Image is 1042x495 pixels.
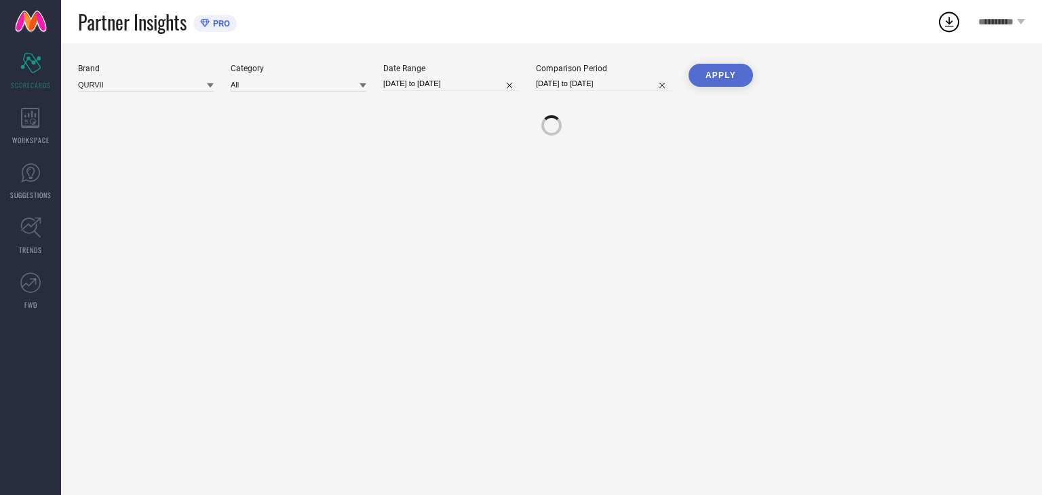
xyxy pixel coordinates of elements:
input: Select comparison period [536,77,672,91]
div: Brand [78,64,214,73]
span: WORKSPACE [12,135,50,145]
span: PRO [210,18,230,28]
input: Select date range [383,77,519,91]
div: Open download list [937,9,961,34]
span: SUGGESTIONS [10,190,52,200]
div: Date Range [383,64,519,73]
button: APPLY [689,64,753,87]
span: TRENDS [19,245,42,255]
div: Comparison Period [536,64,672,73]
span: SCORECARDS [11,80,51,90]
span: Partner Insights [78,8,187,36]
span: FWD [24,300,37,310]
div: Category [231,64,366,73]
